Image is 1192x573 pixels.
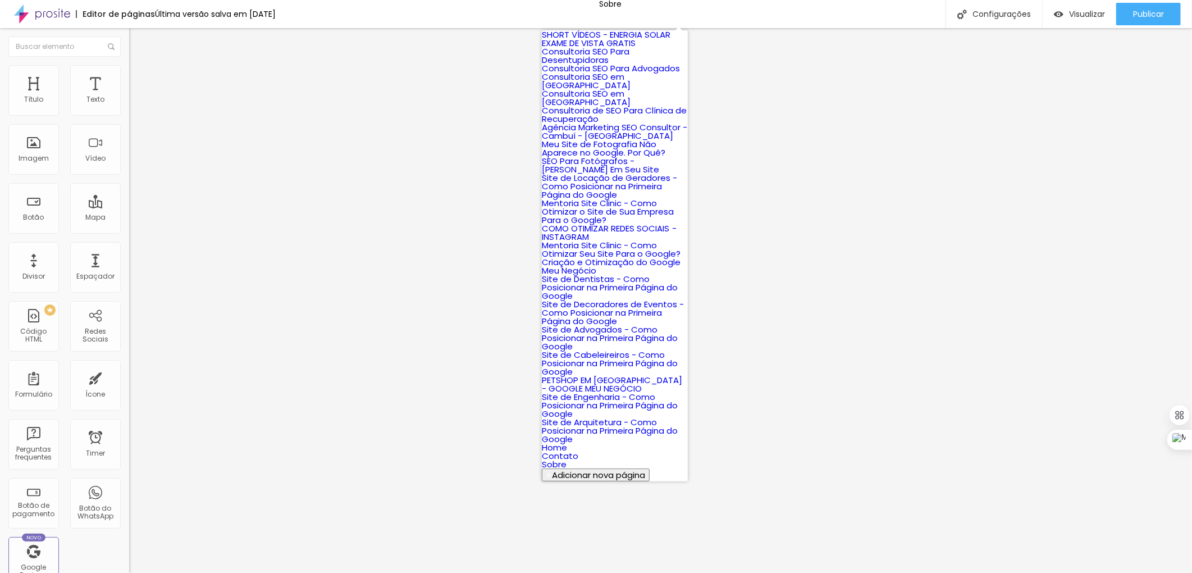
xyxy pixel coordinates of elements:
[542,256,681,276] a: Criação e Otimização do Google Meu Negócio
[542,391,678,420] a: Site de Engenharia - Como Posicionar na Primeira Página do Google
[542,239,681,260] a: Mentoria Site Clinic - Como Otimizar Seu Site Para o Google?
[542,222,677,243] a: COMO OTIMIZAR REDES SOCIAIS - INSTAGRAM
[542,62,680,74] a: Consultoria SEO Para Advogados
[542,298,684,327] a: Site de Decoradores de Eventos - Como Posicionar na Primeira Página do Google
[1043,3,1116,25] button: Visualizar
[155,10,276,18] div: Última versão salva em [DATE]
[22,534,46,542] div: Novo
[542,458,567,470] a: Sobre
[957,10,967,19] img: Icone
[542,138,665,158] a: Meu Site de Fotografia Não Aparece no Google. Por Quê?
[76,10,155,18] div: Editor de páginas
[542,71,631,91] a: Consultoria SEO em [GEOGRAPHIC_DATA]
[542,374,682,394] a: PETSHOP EM [GEOGRAPHIC_DATA] - GOOGLE MEU NEGÓCIO
[24,95,43,103] div: Título
[542,104,687,125] a: Consultoria de SEO Para Clínica de Recuperação
[542,416,678,445] a: Site de Arquitetura - Como Posicionar na Primeira Página do Google
[542,155,659,175] a: SEO Para Fotógrafos - [PERSON_NAME] Em Seu Site
[542,469,650,481] button: Adicionar nova página
[552,469,645,481] span: Adicionar nova página
[8,37,121,57] input: Buscar elemento
[542,273,678,302] a: Site de Dentistas - Como Posicionar na Primeira Página do Google
[22,272,45,280] div: Divisor
[542,450,578,462] a: Contato
[542,197,674,226] a: Mentoria Site Clinic - Como Otimizar o Site de Sua Empresa Para o Google?
[542,172,677,201] a: Site de Locação de Geradores - Como Posicionar na Primeira Página do Google
[542,46,629,66] a: Consultoria SEO Para Desentupidoras
[86,449,105,457] div: Timer
[85,154,106,162] div: Vídeo
[11,502,56,518] div: Botão de pagamento
[85,213,106,221] div: Mapa
[73,328,117,344] div: Redes Sociais
[76,272,115,280] div: Espaçador
[86,95,104,103] div: Texto
[24,213,44,221] div: Botão
[542,37,636,49] a: EXAME DE VISTA GRATIS
[542,121,687,142] a: Agência Marketing SEO Consultor - Cambuí - [GEOGRAPHIC_DATA]
[1069,10,1105,19] span: Visualizar
[15,390,52,398] div: Formulário
[11,445,56,462] div: Perguntas frequentes
[542,349,678,378] a: Site de Cabeleireiros - Como Posicionar na Primeira Página do Google
[86,390,106,398] div: Ícone
[73,504,117,521] div: Botão do WhatsApp
[1116,3,1181,25] button: Publicar
[1054,10,1063,19] img: view-1.svg
[542,324,678,352] a: Site de Advogados - Como Posicionar na Primeira Página do Google
[1133,10,1164,19] span: Publicar
[542,29,670,40] a: SHORT VÍDEOS - ENERGIA SOLAR
[108,43,115,50] img: Icone
[11,328,56,344] div: Código HTML
[542,88,631,108] a: Consultoria SEO em [GEOGRAPHIC_DATA]
[542,442,567,453] a: Home
[19,154,49,162] div: Imagem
